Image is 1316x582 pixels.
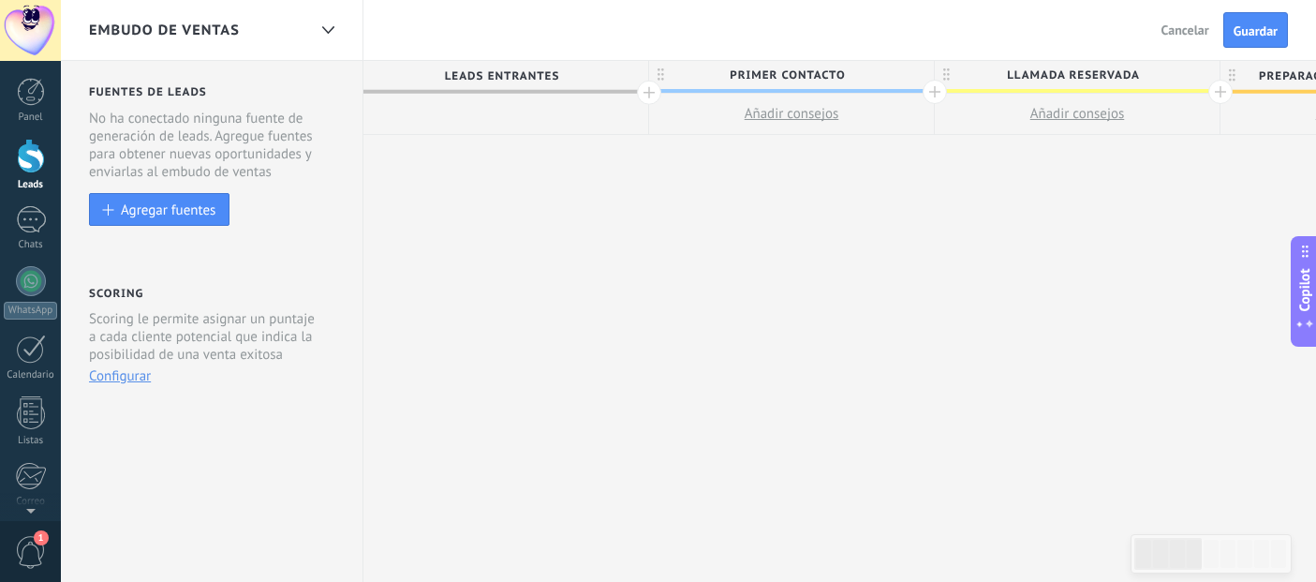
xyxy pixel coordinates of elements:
div: WhatsApp [4,302,57,320]
span: Guardar [1234,24,1278,37]
button: Añadir consejos [649,94,934,134]
button: Agregar fuentes [89,193,229,226]
div: Embudo de ventas [312,12,344,49]
button: Añadir consejos [935,94,1220,134]
div: Listas [4,435,58,447]
div: Agregar fuentes [121,201,215,217]
div: Leads Entrantes [363,62,648,90]
span: 1 [34,530,49,545]
div: Calendario [4,369,58,381]
div: Llamada reservada [935,61,1220,89]
span: Llamada reservada [935,61,1210,90]
span: Copilot [1295,268,1314,311]
button: Configurar [89,367,151,385]
span: Añadir consejos [745,105,839,123]
h2: Fuentes de leads [89,85,338,99]
div: Chats [4,239,58,251]
span: Leads Entrantes [363,62,639,91]
h2: Scoring [89,287,143,301]
p: Scoring le permite asignar un puntaje a cada cliente potencial que indica la posibilidad de una v... [89,310,322,364]
span: Embudo de ventas [89,22,240,39]
button: Cancelar [1154,16,1217,44]
div: Panel [4,112,58,124]
span: Primer contacto [649,61,924,90]
span: Añadir consejos [1030,105,1125,123]
span: Cancelar [1161,22,1209,38]
div: Primer contacto [649,61,934,89]
div: No ha conectado ninguna fuente de generación de leads. Agregue fuentes para obtener nuevas oportu... [89,110,338,181]
div: Leads [4,179,58,191]
button: Guardar [1223,12,1288,48]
